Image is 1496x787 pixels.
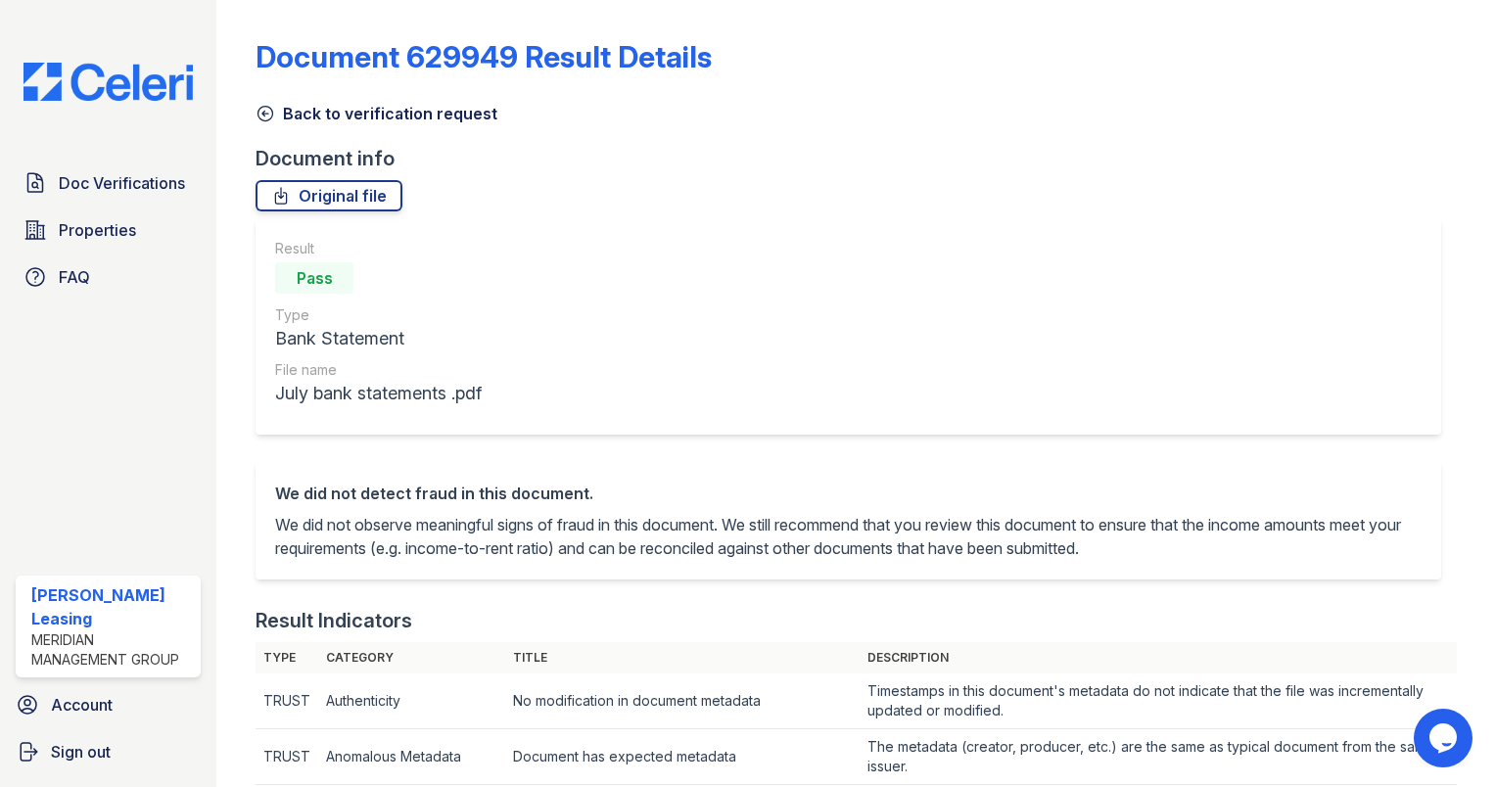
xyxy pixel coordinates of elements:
[256,607,412,634] div: Result Indicators
[860,673,1457,729] td: Timestamps in this document's metadata do not indicate that the file was incrementally updated or...
[275,325,482,352] div: Bank Statement
[1414,709,1476,767] iframe: chat widget
[31,583,193,630] div: [PERSON_NAME] Leasing
[275,513,1422,560] p: We did not observe meaningful signs of fraud in this document. We still recommend that you review...
[275,482,1422,505] div: We did not detect fraud in this document.
[256,673,318,729] td: TRUST
[8,63,209,101] img: CE_Logo_Blue-a8612792a0a2168367f1c8372b55b34899dd931a85d93a1a3d3e32e68fde9ad4.png
[505,642,860,673] th: Title
[59,218,136,242] span: Properties
[51,740,111,764] span: Sign out
[16,210,201,250] a: Properties
[51,693,113,717] span: Account
[275,380,482,407] div: July bank statements .pdf
[318,729,505,785] td: Anomalous Metadata
[256,642,318,673] th: Type
[318,673,505,729] td: Authenticity
[256,145,1457,172] div: Document info
[16,163,201,203] a: Doc Verifications
[256,39,712,74] a: Document 629949 Result Details
[318,642,505,673] th: Category
[256,102,497,125] a: Back to verification request
[8,685,209,724] a: Account
[275,360,482,380] div: File name
[59,265,90,289] span: FAQ
[860,642,1457,673] th: Description
[505,729,860,785] td: Document has expected metadata
[860,729,1457,785] td: The metadata (creator, producer, etc.) are the same as typical document from the same issuer.
[275,262,353,294] div: Pass
[31,630,193,670] div: Meridian Management Group
[256,729,318,785] td: TRUST
[16,257,201,297] a: FAQ
[256,180,402,211] a: Original file
[8,732,209,771] a: Sign out
[59,171,185,195] span: Doc Verifications
[275,305,482,325] div: Type
[505,673,860,729] td: No modification in document metadata
[275,239,482,258] div: Result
